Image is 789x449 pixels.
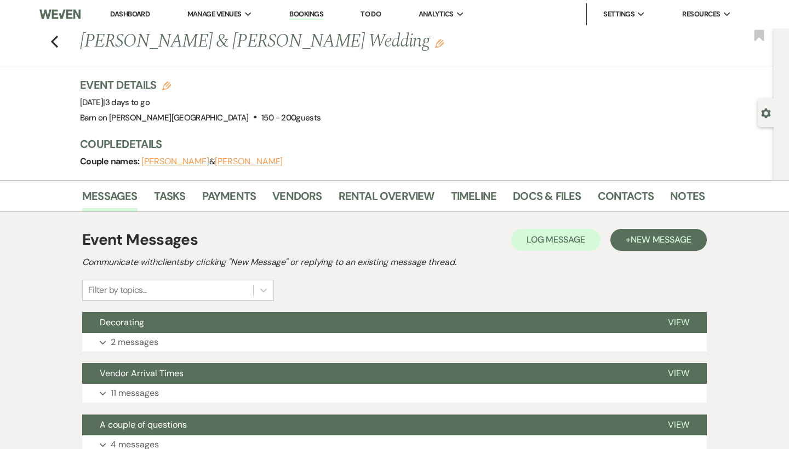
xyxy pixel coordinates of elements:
button: View [650,415,707,435]
span: View [668,419,689,430]
span: New Message [631,234,691,245]
a: Notes [670,187,705,211]
a: Messages [82,187,138,211]
a: Tasks [154,187,186,211]
span: Settings [603,9,634,20]
span: Analytics [419,9,454,20]
button: A couple of questions [82,415,650,435]
button: 2 messages [82,333,707,352]
span: 150 - 200 guests [261,112,321,123]
div: Filter by topics... [88,284,147,297]
span: Decorating [100,316,144,328]
button: [PERSON_NAME] [215,157,283,166]
span: & [141,156,283,167]
a: Rental Overview [339,187,434,211]
a: Docs & Files [513,187,581,211]
button: [PERSON_NAME] [141,157,209,166]
a: Contacts [598,187,654,211]
span: Manage Venues [187,9,242,20]
button: 11 messages [82,384,707,402]
p: 2 messages [111,335,158,349]
span: [DATE] [80,97,150,108]
a: To Do [361,9,381,19]
h3: Event Details [80,77,321,93]
button: Log Message [511,229,601,251]
a: Bookings [289,9,323,20]
p: 11 messages [111,386,159,400]
a: Vendors [272,187,322,211]
img: Weven Logo [39,3,81,26]
span: | [103,97,150,108]
button: View [650,363,707,384]
h3: Couple Details [80,136,694,152]
a: Dashboard [110,9,150,19]
a: Timeline [451,187,497,211]
span: Couple names: [80,156,141,167]
button: View [650,312,707,333]
span: Barn on [PERSON_NAME][GEOGRAPHIC_DATA] [80,112,249,123]
span: Vendor Arrival Times [100,367,184,379]
button: +New Message [610,229,707,251]
span: A couple of questions [100,419,187,430]
h1: [PERSON_NAME] & [PERSON_NAME] Wedding [80,28,571,55]
a: Payments [202,187,256,211]
span: View [668,367,689,379]
button: Vendor Arrival Times [82,363,650,384]
h2: Communicate with clients by clicking "New Message" or replying to an existing message thread. [82,256,707,269]
span: Log Message [527,234,585,245]
span: View [668,316,689,328]
h1: Event Messages [82,228,198,251]
span: Resources [682,9,720,20]
button: Decorating [82,312,650,333]
span: 3 days to go [105,97,150,108]
button: Open lead details [761,107,771,118]
button: Edit [435,38,444,48]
